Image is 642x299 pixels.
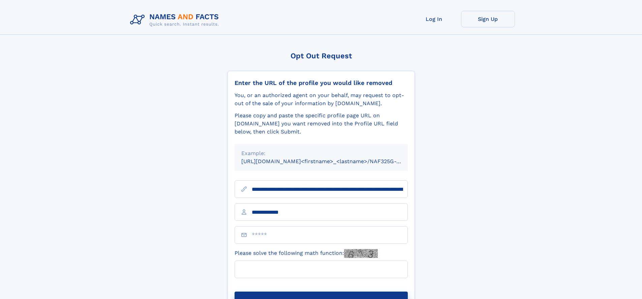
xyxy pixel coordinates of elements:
div: Opt Out Request [227,52,415,60]
div: Example: [241,149,401,157]
a: Sign Up [461,11,515,27]
label: Please solve the following math function: [235,249,378,258]
div: You, or an authorized agent on your behalf, may request to opt-out of the sale of your informatio... [235,91,408,108]
div: Enter the URL of the profile you would like removed [235,79,408,87]
a: Log In [407,11,461,27]
div: Please copy and paste the specific profile page URL on [DOMAIN_NAME] you want removed into the Pr... [235,112,408,136]
small: [URL][DOMAIN_NAME]<firstname>_<lastname>/NAF325G-xxxxxxxx [241,158,421,165]
img: Logo Names and Facts [127,11,224,29]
